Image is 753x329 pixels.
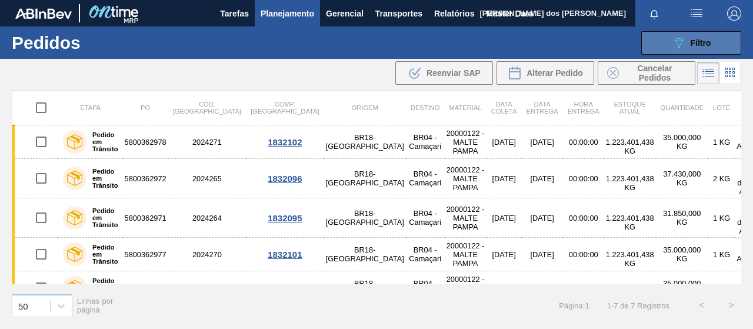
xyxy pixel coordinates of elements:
[168,198,246,238] td: 2024264
[563,159,604,198] td: 00:00:00
[168,125,246,159] td: 2024271
[251,101,319,115] span: Comp. [GEOGRAPHIC_DATA]
[86,244,118,265] label: Pedido em Trânsito
[324,271,406,305] td: BR18-[GEOGRAPHIC_DATA]
[445,238,487,271] td: 20000122 - MALTE PAMPA
[568,101,599,115] span: Hora Entrega
[491,101,517,115] span: Data coleta
[86,131,118,152] label: Pedido em Trânsito
[606,284,654,301] span: 1.223.401,438 KG
[375,6,422,21] span: Transportes
[427,68,481,78] span: Reenviar SAP
[352,104,378,111] span: Origem
[406,159,445,198] td: BR04 - Camaçari
[656,271,708,305] td: 35.000,000 KG
[86,277,118,298] label: Pedido em Trânsito
[527,101,558,115] span: Data entrega
[497,61,594,85] div: Alterar Pedido
[406,271,445,305] td: BR04 - Camaçari
[406,238,445,271] td: BR04 - Camaçari
[12,36,174,49] h1: Pedidos
[445,125,487,159] td: 20000122 - MALTE PAMPA
[717,291,746,320] button: >
[606,250,654,268] span: 1.223.401,438 KG
[324,125,406,159] td: BR18-[GEOGRAPHIC_DATA]
[563,198,604,238] td: 00:00:00
[708,238,735,271] td: 1 KG
[248,213,322,223] div: 1832095
[656,238,708,271] td: 35.000,000 KG
[248,137,322,147] div: 1832102
[656,198,708,238] td: 31.850,000 KG
[656,125,708,159] td: 35.000,000 KG
[661,104,704,111] span: Quantidade
[324,198,406,238] td: BR18-[GEOGRAPHIC_DATA]
[606,174,654,192] span: 1.223.401,438 KG
[487,198,522,238] td: [DATE]
[522,198,563,238] td: [DATE]
[606,138,654,155] span: 1.223.401,438 KG
[727,6,741,21] img: Logout
[248,283,322,293] div: 1832103
[487,271,522,305] td: [DATE]
[614,101,646,115] span: Estoque atual
[606,214,654,231] span: 1.223.401,438 KG
[719,62,741,84] div: Visão em Cards
[406,198,445,238] td: BR04 - Camaçari
[449,104,482,111] span: Material
[123,271,168,305] td: 5800362979
[173,101,241,115] span: Cód. [GEOGRAPHIC_DATA]
[326,6,364,21] span: Gerencial
[559,301,589,310] span: Página : 1
[445,159,487,198] td: 20000122 - MALTE PAMPA
[123,198,168,238] td: 5800362971
[434,6,474,21] span: Relatórios
[411,104,440,111] span: Destino
[598,61,695,85] div: Cancelar Pedidos em Massa
[689,6,704,21] img: userActions
[220,6,249,21] span: Tarefas
[656,159,708,198] td: 37.430,000 KG
[708,159,735,198] td: 2 KG
[18,301,28,311] div: 50
[708,125,735,159] td: 1 KG
[522,238,563,271] td: [DATE]
[168,238,246,271] td: 2024270
[713,104,730,111] span: Lote
[406,125,445,159] td: BR04 - Camaçari
[641,31,741,55] button: Filtro
[487,125,522,159] td: [DATE]
[445,271,487,305] td: 20000122 - MALTE PAMPA
[123,125,168,159] td: 5800362978
[86,168,118,189] label: Pedido em Trânsito
[395,61,493,85] div: Reenviar SAP
[708,198,735,238] td: 1 KG
[261,6,314,21] span: Planejamento
[563,125,604,159] td: 00:00:00
[527,68,583,78] span: Alterar Pedido
[168,271,246,305] td: 2024272
[563,238,604,271] td: 00:00:00
[168,159,246,198] td: 2024265
[697,62,719,84] div: Visão em Lista
[324,159,406,198] td: BR18-[GEOGRAPHIC_DATA]
[607,301,669,310] span: 1 - 7 de 7 Registros
[487,159,522,198] td: [DATE]
[635,5,673,22] button: Notificações
[15,8,72,19] img: TNhmsLtSVTkK8tSr43FrP2fwEKptu5GPRR3wAAAABJRU5ErkJggg==
[522,271,563,305] td: [DATE]
[691,38,711,48] span: Filtro
[624,64,686,82] span: Cancelar Pedidos
[248,250,322,260] div: 1832101
[123,159,168,198] td: 5800362972
[77,297,114,314] span: Linhas por página
[248,174,322,184] div: 1832096
[522,159,563,198] td: [DATE]
[522,125,563,159] td: [DATE]
[445,198,487,238] td: 20000122 - MALTE PAMPA
[708,271,735,305] td: 1 KG
[687,291,717,320] button: <
[324,238,406,271] td: BR18-[GEOGRAPHIC_DATA]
